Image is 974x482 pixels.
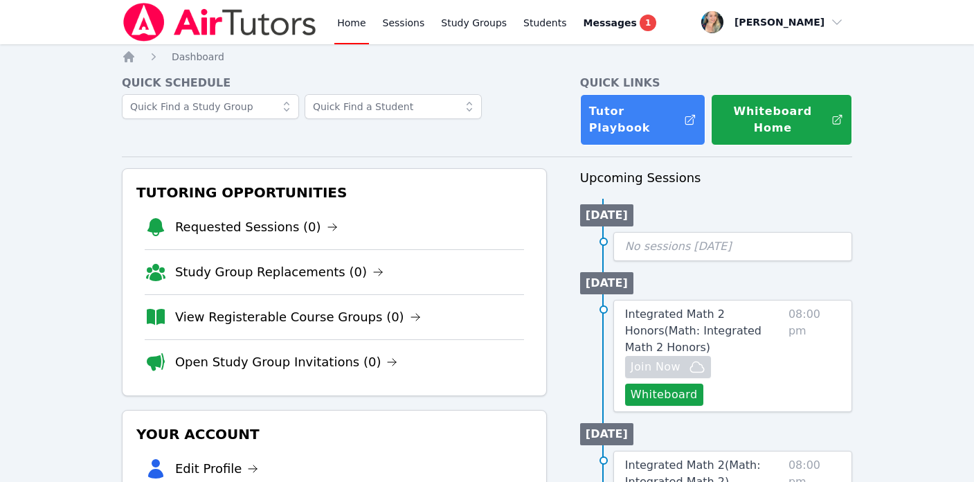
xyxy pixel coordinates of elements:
[175,262,384,282] a: Study Group Replacements (0)
[631,359,680,375] span: Join Now
[580,168,852,188] h3: Upcoming Sessions
[580,94,705,145] a: Tutor Playbook
[134,180,535,205] h3: Tutoring Opportunities
[625,306,783,356] a: Integrated Math 2 Honors(Math: Integrated Math 2 Honors)
[580,204,633,226] li: [DATE]
[175,352,398,372] a: Open Study Group Invitations (0)
[580,75,852,91] h4: Quick Links
[172,50,224,64] a: Dashboard
[584,16,637,30] span: Messages
[711,94,852,145] button: Whiteboard Home
[122,50,852,64] nav: Breadcrumb
[122,3,318,42] img: Air Tutors
[625,356,711,378] button: Join Now
[172,51,224,62] span: Dashboard
[122,94,299,119] input: Quick Find a Study Group
[625,240,732,253] span: No sessions [DATE]
[580,272,633,294] li: [DATE]
[625,384,703,406] button: Whiteboard
[134,422,535,447] h3: Your Account
[175,307,421,327] a: View Registerable Course Groups (0)
[175,459,259,479] a: Edit Profile
[625,307,761,354] span: Integrated Math 2 Honors ( Math: Integrated Math 2 Honors )
[305,94,482,119] input: Quick Find a Student
[788,306,840,406] span: 08:00 pm
[640,15,656,31] span: 1
[122,75,547,91] h4: Quick Schedule
[580,423,633,445] li: [DATE]
[175,217,338,237] a: Requested Sessions (0)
